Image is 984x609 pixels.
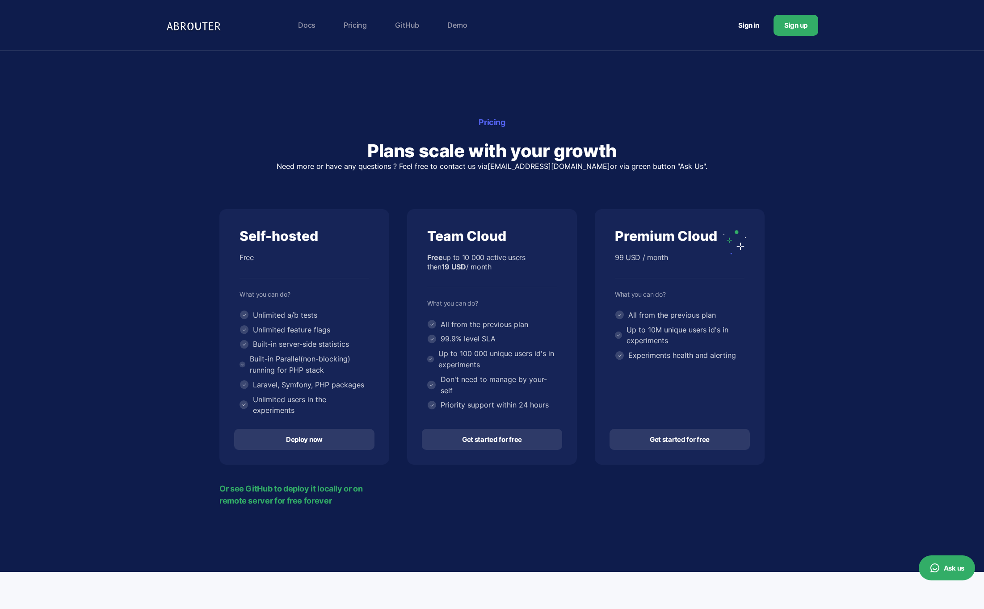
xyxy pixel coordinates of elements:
[427,348,557,370] li: Up to 100 000 unique users id's in experiments
[427,319,557,330] li: All from the previous plan
[166,16,224,34] img: Logo
[219,483,389,507] a: Or see GitHub to deploy it locally or on remote server for free forever
[919,555,975,580] button: Ask us
[615,227,744,245] div: Premium Cloud
[427,299,557,307] div: What you can do?
[443,16,471,34] a: Demo
[615,290,744,298] div: What you can do?
[427,374,557,396] li: Don't need to manage by your-self
[727,17,770,34] a: Sign in
[615,324,744,347] li: Up to 10M unique users id's in experiments
[391,16,424,34] a: GitHub
[219,163,765,170] p: Need more or have any questions ? Feel free to contact us via or via green button "Ask Us".
[219,139,765,163] h2: Plans scale with your growth
[427,333,557,344] li: 99.9% level SLA
[427,253,557,288] div: up to 10 000 active users then / month
[610,429,750,450] a: Get started for free
[615,310,744,321] li: All from the previous plan
[442,262,466,271] b: 19 USD
[339,16,371,34] a: Pricing
[774,15,818,36] a: Sign up
[615,350,744,361] li: Experiments health and alerting
[219,483,382,507] span: Or see GitHub to deploy it locally or on remote server for free forever
[422,429,562,450] a: Get started for free
[427,399,557,411] li: Priority support within 24 hours
[240,227,369,245] div: Self-hosted
[615,253,744,278] div: 99 USD / month
[219,116,765,128] div: Pricing
[234,429,374,450] a: Deploy now
[240,324,369,336] li: Unlimited feature flags
[240,339,369,350] li: Built-in server-side statistics
[240,310,369,321] li: Unlimited a/b tests
[240,394,369,416] li: Unlimited users in the experiments
[240,379,369,391] li: Laravel, Symfony, PHP packages
[488,162,610,171] a: [EMAIL_ADDRESS][DOMAIN_NAME]
[294,16,320,34] a: Docs
[240,290,369,298] div: What you can do?
[240,253,369,278] div: Free
[427,253,443,262] b: Free
[427,227,557,245] div: Team Cloud
[240,353,369,376] li: Built-in Parallel(non-blocking) running for PHP stack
